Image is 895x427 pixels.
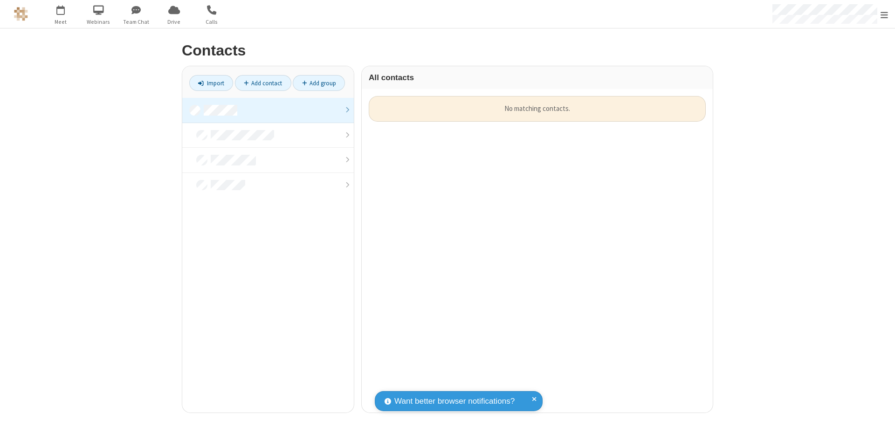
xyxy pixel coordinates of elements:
[14,7,28,21] img: QA Selenium DO NOT DELETE OR CHANGE
[235,75,291,91] a: Add contact
[189,75,233,91] a: Import
[81,18,116,26] span: Webinars
[362,89,713,413] div: grid
[119,18,154,26] span: Team Chat
[369,73,706,82] h3: All contacts
[369,96,706,122] div: No matching contacts.
[43,18,78,26] span: Meet
[194,18,229,26] span: Calls
[182,42,713,59] h2: Contacts
[157,18,192,26] span: Drive
[394,395,515,407] span: Want better browser notifications?
[293,75,345,91] a: Add group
